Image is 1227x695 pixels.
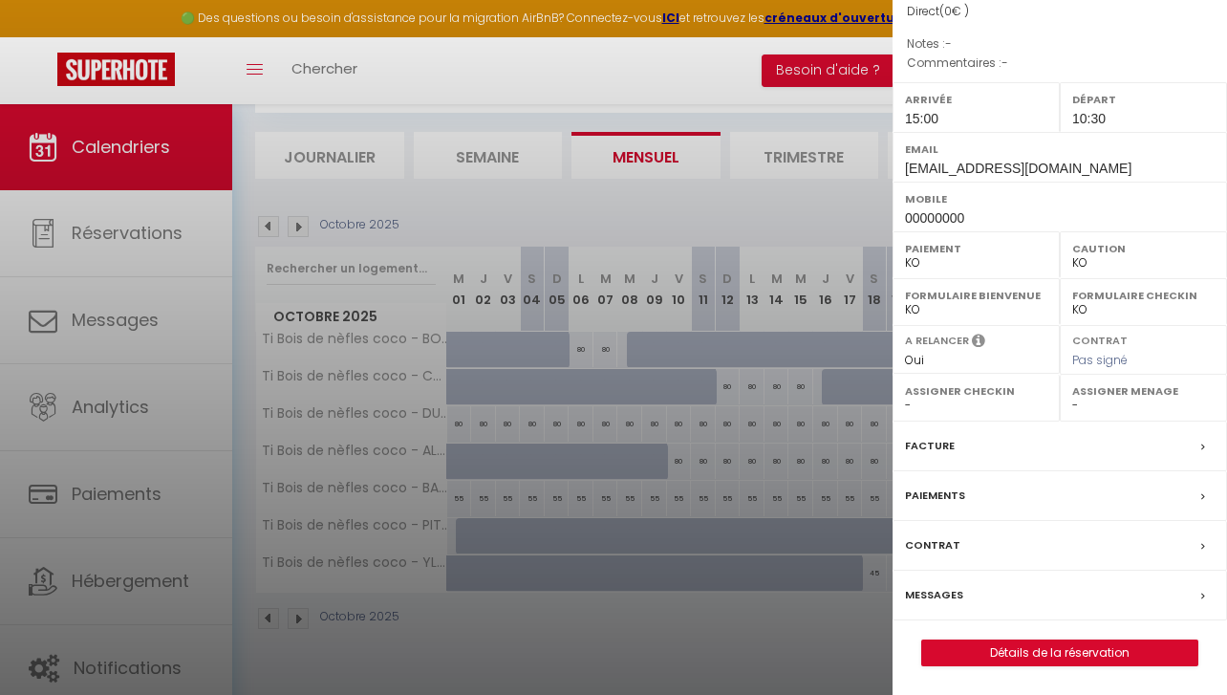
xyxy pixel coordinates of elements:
[921,640,1198,666] button: Détails de la réservation
[905,436,955,456] label: Facture
[1072,352,1128,368] span: Pas signé
[1072,286,1215,305] label: Formulaire Checkin
[15,8,73,65] button: Ouvrir le widget de chat LiveChat
[905,210,964,226] span: 00000000
[905,239,1047,258] label: Paiement
[905,381,1047,401] label: Assigner Checkin
[922,641,1197,665] a: Détails de la réservation
[1072,333,1128,345] label: Contrat
[907,34,1213,54] p: Notes :
[1072,90,1215,109] label: Départ
[905,140,1215,159] label: Email
[905,535,960,555] label: Contrat
[1072,381,1215,401] label: Assigner Menage
[1072,111,1106,126] span: 10:30
[1072,239,1215,258] label: Caution
[905,189,1215,208] label: Mobile
[905,90,1047,109] label: Arrivée
[944,3,952,19] span: 0
[972,333,985,354] i: Sélectionner OUI si vous souhaiter envoyer les séquences de messages post-checkout
[905,585,963,605] label: Messages
[905,161,1131,176] span: [EMAIL_ADDRESS][DOMAIN_NAME]
[905,486,965,506] label: Paiements
[907,54,1213,73] p: Commentaires :
[939,3,969,19] span: ( € )
[905,111,938,126] span: 15:00
[945,35,952,52] span: -
[905,286,1047,305] label: Formulaire Bienvenue
[905,333,969,349] label: A relancer
[907,3,1213,21] div: Direct
[1001,54,1008,71] span: -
